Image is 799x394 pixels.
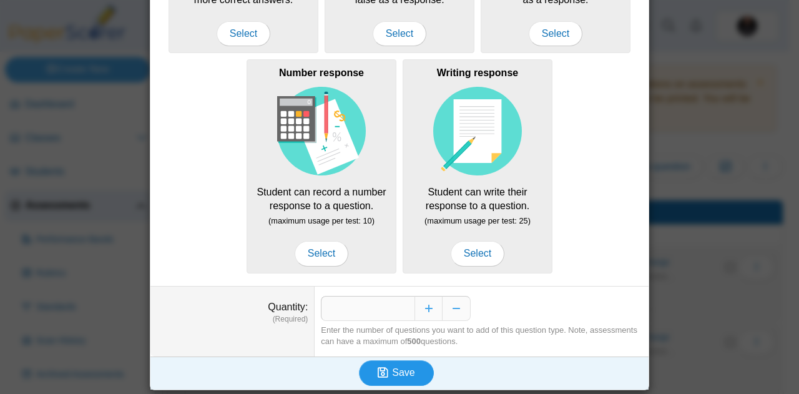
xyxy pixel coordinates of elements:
div: Student can record a number response to a question. [247,59,396,273]
span: Select [373,21,426,46]
b: Number response [279,67,364,78]
span: Select [529,21,582,46]
label: Quantity [268,302,308,312]
span: Select [217,21,270,46]
small: (maximum usage per test: 10) [268,216,375,225]
span: Select [295,241,348,266]
div: Enter the number of questions you want to add of this question type. Note, assessments can have a... [321,325,642,347]
b: Writing response [437,67,518,78]
button: Save [359,360,434,385]
button: Increase [414,296,443,321]
span: Select [451,241,504,266]
button: Decrease [443,296,471,321]
small: (maximum usage per test: 25) [424,216,531,225]
span: Save [392,367,414,378]
b: 500 [407,337,421,346]
img: item-type-writing-response.svg [433,87,522,175]
div: Student can write their response to a question. [403,59,552,273]
dfn: (Required) [157,314,308,325]
img: item-type-number-response.svg [277,87,366,175]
